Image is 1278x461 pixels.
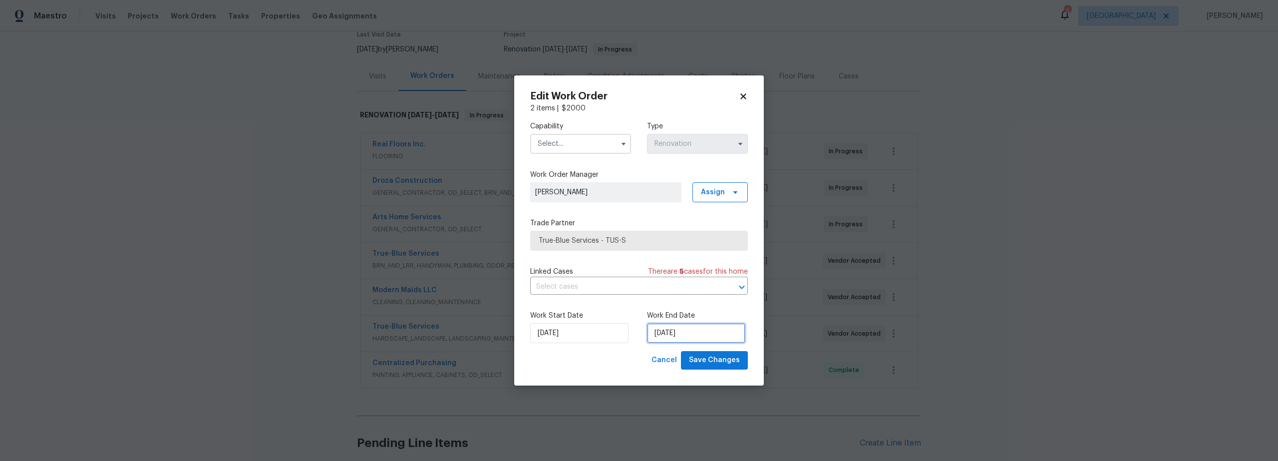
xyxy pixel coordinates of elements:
[562,105,586,112] span: $ 2000
[530,91,739,101] h2: Edit Work Order
[647,351,681,370] button: Cancel
[651,354,677,367] span: Cancel
[530,218,748,228] label: Trade Partner
[647,323,745,343] input: M/D/YYYY
[689,354,740,367] span: Save Changes
[530,170,748,180] label: Work Order Manager
[530,121,631,131] label: Capability
[530,311,631,321] label: Work Start Date
[734,138,746,150] button: Show options
[701,187,725,197] span: Assign
[647,134,748,154] input: Select...
[535,187,676,197] span: [PERSON_NAME]
[647,311,748,321] label: Work End Date
[539,236,739,246] span: True-Blue Services - TUS-S
[618,138,630,150] button: Show options
[681,351,748,370] button: Save Changes
[679,268,684,275] span: 5
[530,134,631,154] input: Select...
[647,121,748,131] label: Type
[530,323,629,343] input: M/D/YYYY
[648,267,748,277] span: There are case s for this home
[530,267,573,277] span: Linked Cases
[530,103,748,113] div: 2 items |
[735,280,749,294] button: Open
[530,279,720,295] input: Select cases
